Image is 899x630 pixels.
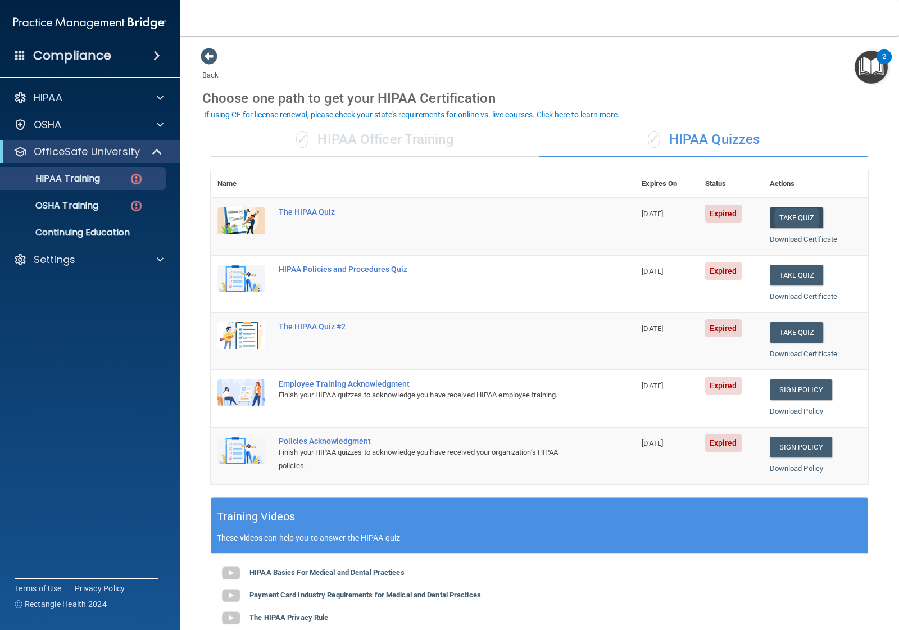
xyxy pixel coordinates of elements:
span: ✓ [648,131,660,148]
span: Expired [705,377,742,395]
p: HIPAA [34,91,62,105]
b: The HIPAA Privacy Rule [249,613,328,622]
th: Name [211,170,272,198]
img: gray_youtube_icon.38fcd6cc.png [220,584,242,607]
span: [DATE] [642,382,663,390]
div: HIPAA Quizzes [539,123,868,157]
button: Take Quiz [770,265,824,285]
div: HIPAA Officer Training [211,123,539,157]
div: Choose one path to get your HIPAA Certification [202,82,877,115]
p: Continuing Education [7,227,161,238]
a: OSHA [13,118,164,132]
span: Expired [705,262,742,280]
div: The HIPAA Quiz [279,207,579,216]
a: Terms of Use [15,583,61,594]
div: Employee Training Acknowledgment [279,379,579,388]
th: Status [698,170,763,198]
a: HIPAA [13,91,164,105]
a: OfficeSafe University [13,145,163,158]
button: Open Resource Center, 2 new notifications [855,51,888,84]
img: danger-circle.6113f641.png [129,172,143,186]
th: Actions [763,170,868,198]
span: Ⓒ Rectangle Health 2024 [15,599,107,610]
span: [DATE] [642,210,663,218]
img: gray_youtube_icon.38fcd6cc.png [220,607,242,629]
h5: Training Videos [217,507,296,527]
button: Take Quiz [770,322,824,343]
div: HIPAA Policies and Procedures Quiz [279,265,579,274]
b: HIPAA Basics For Medical and Dental Practices [249,568,405,577]
p: These videos can help you to answer the HIPAA quiz [217,533,862,542]
p: OSHA Training [7,200,98,211]
div: Finish your HIPAA quizzes to acknowledge you have received your organization’s HIPAA policies. [279,446,579,473]
span: [DATE] [642,324,663,333]
a: Back [202,57,219,79]
a: Download Certificate [770,350,838,358]
a: Sign Policy [770,379,832,400]
div: If using CE for license renewal, please check your state's requirements for online vs. live cours... [204,111,620,119]
button: Take Quiz [770,207,824,228]
a: Privacy Policy [75,583,125,594]
a: Download Certificate [770,292,838,301]
div: The HIPAA Quiz #2 [279,322,579,331]
span: Expired [705,205,742,223]
img: PMB logo [13,12,166,34]
a: Download Policy [770,407,824,415]
img: gray_youtube_icon.38fcd6cc.png [220,562,242,584]
h4: Compliance [33,48,111,64]
th: Expires On [635,170,698,198]
p: Settings [34,253,75,266]
a: Settings [13,253,164,266]
span: Expired [705,319,742,337]
img: danger-circle.6113f641.png [129,199,143,213]
p: OSHA [34,118,62,132]
span: ✓ [296,131,308,148]
div: Finish your HIPAA quizzes to acknowledge you have received HIPAA employee training. [279,388,579,402]
p: HIPAA Training [7,173,100,184]
a: Download Policy [770,464,824,473]
span: [DATE] [642,439,663,447]
div: Policies Acknowledgment [279,437,579,446]
b: Payment Card Industry Requirements for Medical and Dental Practices [249,591,481,599]
button: If using CE for license renewal, please check your state's requirements for online vs. live cours... [202,109,621,120]
span: [DATE] [642,267,663,275]
a: Sign Policy [770,437,832,457]
p: OfficeSafe University [34,145,140,158]
a: Download Certificate [770,235,838,243]
span: Expired [705,434,742,452]
div: 2 [882,57,886,71]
